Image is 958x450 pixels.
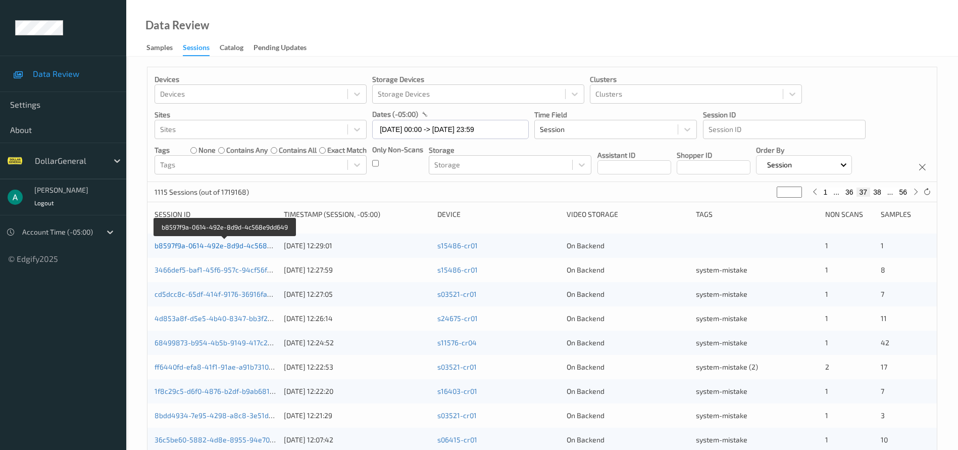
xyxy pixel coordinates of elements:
[254,42,307,55] div: Pending Updates
[567,313,689,324] div: On Backend
[372,109,418,119] p: dates (-05:00)
[756,145,852,155] p: Order By
[856,188,871,197] button: 37
[881,387,884,395] span: 7
[437,435,477,444] a: s06415-cr01
[825,338,828,347] span: 1
[703,110,866,120] p: Session ID
[183,41,220,56] a: Sessions
[764,160,795,170] p: Session
[881,265,885,274] span: 8
[677,150,750,160] p: Shopper ID
[284,313,430,324] div: [DATE] 12:26:14
[254,41,317,55] a: Pending Updates
[437,338,477,347] a: s11576-cr04
[534,110,697,120] p: Time Field
[696,435,747,444] span: system-mistake
[825,363,829,371] span: 2
[567,435,689,445] div: On Backend
[881,435,888,444] span: 10
[437,265,478,274] a: s15486-cr01
[183,42,210,56] div: Sessions
[881,314,887,323] span: 11
[881,363,887,371] span: 17
[696,265,747,274] span: system-mistake
[155,435,294,444] a: 36c5be60-5882-4d8e-8955-94e70ffa12a6
[155,338,296,347] a: 68499873-b954-4b5b-9149-417c28000263
[437,387,477,395] a: s16403-cr01
[284,209,430,219] div: Timestamp (Session, -05:00)
[881,290,884,298] span: 7
[284,289,430,299] div: [DATE] 12:27:05
[825,209,874,219] div: Non Scans
[155,241,296,250] a: b8597f9a-0614-492e-8d9d-4c568e9dd649
[881,338,889,347] span: 42
[155,209,277,219] div: Session ID
[825,314,828,323] span: 1
[284,362,430,372] div: [DATE] 12:22:53
[567,209,689,219] div: Video Storage
[437,209,560,219] div: Device
[284,265,430,275] div: [DATE] 12:27:59
[567,386,689,396] div: On Backend
[437,290,477,298] a: s03521-cr01
[226,145,268,155] label: contains any
[155,290,288,298] a: cd5dcc8c-65df-414f-9176-36916fa87454
[155,363,285,371] a: ff6440fd-efa8-41f1-91ae-a91b731098c9
[696,290,747,298] span: system-mistake
[567,362,689,372] div: On Backend
[145,20,209,30] div: Data Review
[284,338,430,348] div: [DATE] 12:24:52
[825,290,828,298] span: 1
[284,411,430,421] div: [DATE] 12:21:29
[155,411,294,420] a: 8bdd4934-7e95-4298-a8c8-3e51d86fb7a1
[155,187,249,197] p: 1115 Sessions (out of 1719168)
[825,241,828,250] span: 1
[884,188,896,197] button: ...
[155,74,367,84] p: Devices
[220,41,254,55] a: Catalog
[567,241,689,251] div: On Backend
[881,411,885,420] span: 3
[696,411,747,420] span: system-mistake
[279,145,317,155] label: contains all
[696,314,747,323] span: system-mistake
[155,145,170,155] p: Tags
[896,188,910,197] button: 56
[437,314,478,323] a: s24675-cr01
[696,363,758,371] span: system-mistake (2)
[830,188,842,197] button: ...
[881,209,930,219] div: Samples
[155,314,296,323] a: 4d853a8f-d5e5-4b40-8347-bb3f203be983
[437,241,478,250] a: s15486-cr01
[567,265,689,275] div: On Backend
[284,241,430,251] div: [DATE] 12:29:01
[284,435,430,445] div: [DATE] 12:07:42
[696,387,747,395] span: system-mistake
[146,42,173,55] div: Samples
[155,387,288,395] a: 1f8c29c5-d6f0-4876-b2df-b9ab681905f2
[825,265,828,274] span: 1
[825,411,828,420] span: 1
[372,145,423,155] p: Only Non-Scans
[327,145,367,155] label: exact match
[146,41,183,55] a: Samples
[825,387,828,395] span: 1
[870,188,884,197] button: 38
[437,411,477,420] a: s03521-cr01
[821,188,831,197] button: 1
[220,42,243,55] div: Catalog
[284,386,430,396] div: [DATE] 12:22:20
[437,363,477,371] a: s03521-cr01
[155,110,367,120] p: Sites
[567,289,689,299] div: On Backend
[842,188,856,197] button: 36
[590,74,802,84] p: Clusters
[567,338,689,348] div: On Backend
[597,150,671,160] p: Assistant ID
[825,435,828,444] span: 1
[155,265,287,274] a: 3466def5-baf1-45f6-957c-94cf56f525a9
[198,145,216,155] label: none
[881,241,884,250] span: 1
[372,74,584,84] p: Storage Devices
